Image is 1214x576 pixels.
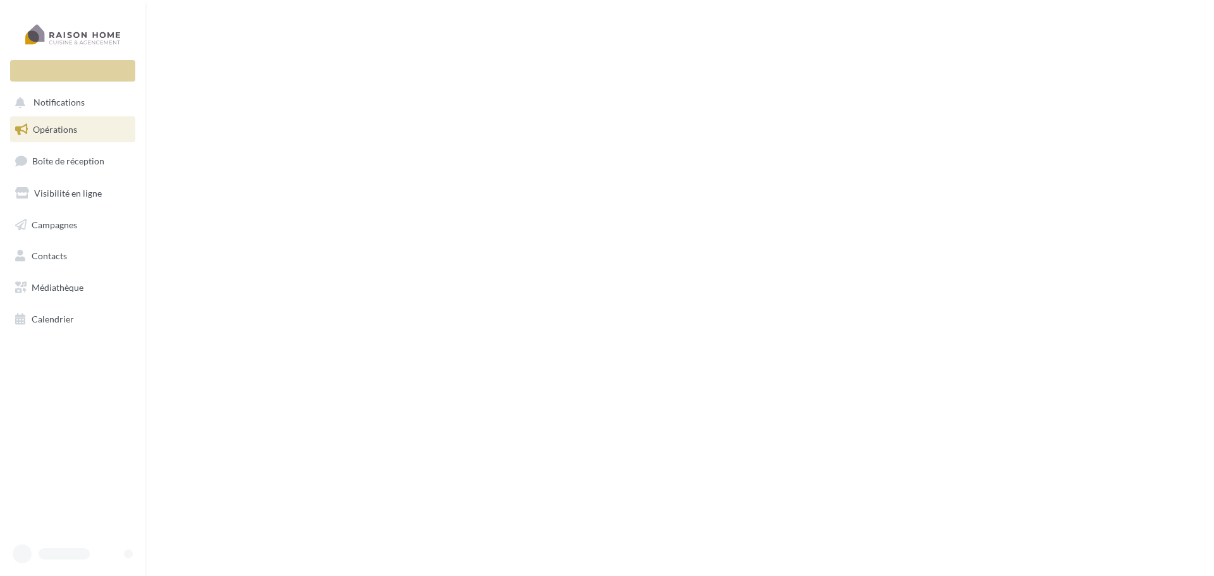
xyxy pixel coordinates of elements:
a: Visibilité en ligne [8,180,138,207]
span: Contacts [32,250,67,261]
a: Opérations [8,116,138,143]
span: Médiathèque [32,282,83,293]
a: Médiathèque [8,274,138,301]
a: Contacts [8,243,138,269]
a: Boîte de réception [8,147,138,175]
span: Opérations [33,124,77,135]
span: Notifications [34,97,85,108]
span: Calendrier [32,314,74,324]
div: Nouvelle campagne [10,60,135,82]
span: Boîte de réception [32,156,104,166]
a: Campagnes [8,212,138,238]
a: Calendrier [8,306,138,333]
span: Visibilité en ligne [34,188,102,199]
span: Campagnes [32,219,77,230]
